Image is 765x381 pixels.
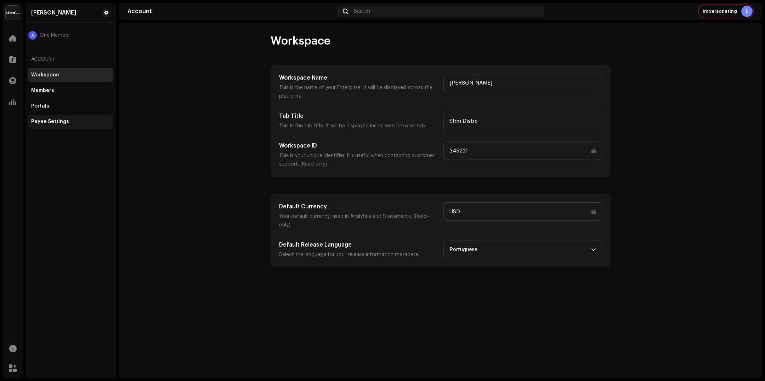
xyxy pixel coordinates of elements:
[279,202,438,211] h5: Default Currency
[31,88,54,93] div: Members
[31,10,76,16] div: Levi Menezes
[443,112,602,130] input: Type something...
[279,142,438,150] h5: Workspace ID
[279,83,438,100] p: This is the name of your Enterprise. It will be displayed across the platform.
[28,31,37,40] div: X
[279,250,438,259] p: Select the language for your release information metadata.
[449,241,591,259] span: Portuguese
[28,115,113,129] re-m-nav-item: Payee Settings
[31,72,59,78] div: Workspace
[40,33,70,38] span: One Member
[279,74,438,82] h5: Workspace Name
[443,202,602,221] input: Type something...
[127,8,334,14] div: Account
[279,112,438,120] h5: Tab Title
[741,6,753,17] div: L
[28,99,113,113] re-m-nav-item: Portals
[591,241,596,259] div: dropdown trigger
[31,103,49,109] div: Portals
[279,151,438,168] p: This is your unique identifier. It’s useful when contacting customer support. (Read-only)
[6,6,20,20] img: 408b884b-546b-4518-8448-1008f9c76b02
[279,122,438,130] p: This is the tab title. It will be displayed inside web browser tab.
[271,34,330,48] span: Workspace
[279,212,438,229] p: Your default currency, used in Analytics and Statements. (Read-only)
[443,74,602,92] input: Type something...
[28,83,113,98] re-m-nav-item: Members
[31,119,69,125] div: Payee Settings
[354,8,370,14] span: Search
[28,68,113,82] re-m-nav-item: Workspace
[443,142,602,160] input: Type something...
[279,241,438,249] h5: Default Release Language
[703,8,737,14] span: Impersonating
[28,51,113,68] re-a-nav-header: Account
